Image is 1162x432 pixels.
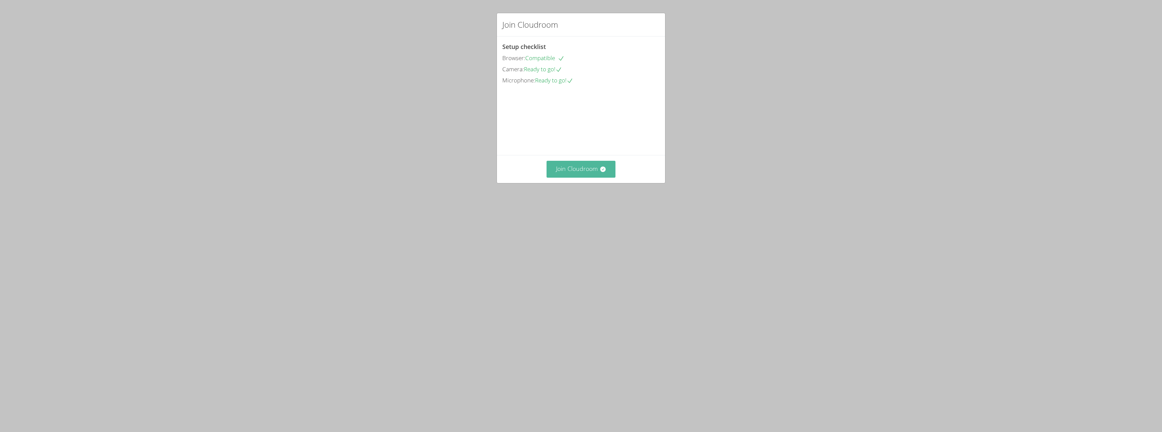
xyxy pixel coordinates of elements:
span: Ready to go! [535,76,573,84]
span: Microphone: [502,76,535,84]
button: Join Cloudroom [547,161,616,177]
span: Camera: [502,65,524,73]
span: Compatible [525,54,564,62]
span: Ready to go! [524,65,562,73]
h2: Join Cloudroom [502,19,558,31]
span: Browser: [502,54,525,62]
span: Setup checklist [502,43,546,51]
